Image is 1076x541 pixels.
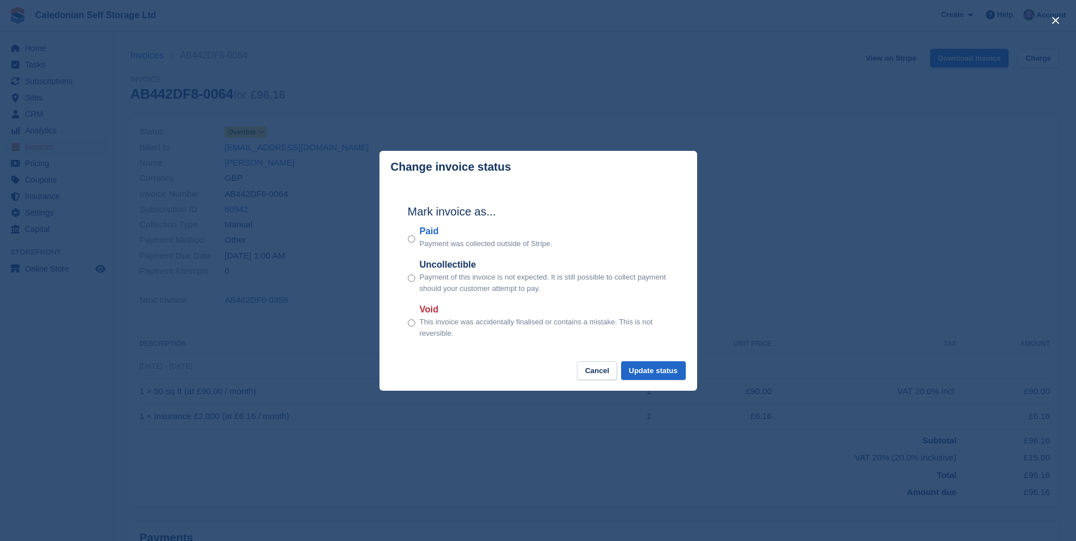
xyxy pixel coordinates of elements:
label: Uncollectible [420,258,669,272]
p: Change invoice status [391,160,511,174]
button: close [1047,11,1065,29]
button: Cancel [577,361,617,380]
p: Payment was collected outside of Stripe. [420,238,552,250]
h2: Mark invoice as... [408,203,669,220]
p: Payment of this invoice is not expected. It is still possible to collect payment should your cust... [420,272,669,294]
button: Update status [621,361,686,380]
label: Void [420,303,669,316]
label: Paid [420,225,552,238]
p: This invoice was accidentally finalised or contains a mistake. This is not reversible. [420,316,669,339]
